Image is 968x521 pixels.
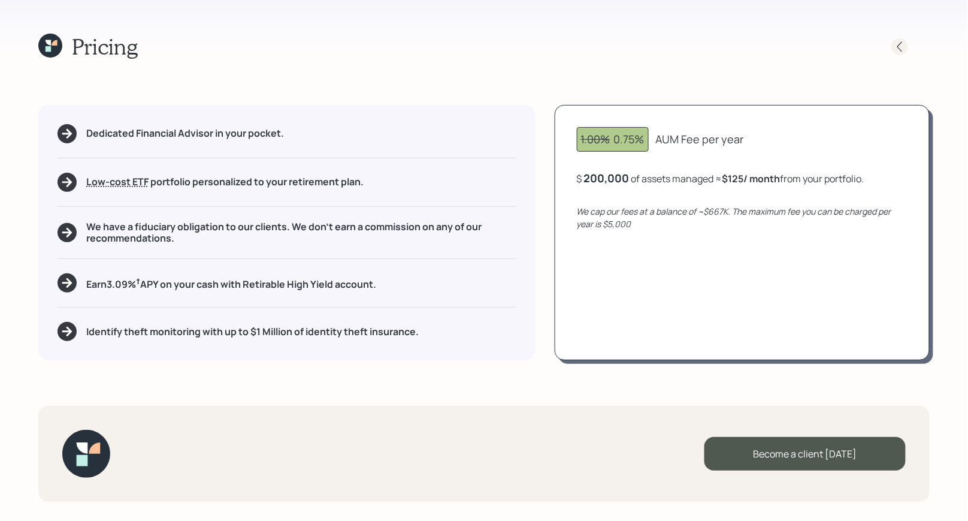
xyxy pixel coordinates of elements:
h5: We have a fiduciary obligation to our clients. We don't earn a commission on any of our recommend... [86,221,516,244]
div: $ of assets managed ≈ from your portfolio . [577,171,864,186]
b: $125 / month [722,172,781,185]
h5: Dedicated Financial Advisor in your pocket. [86,128,284,139]
div: 200,000 [584,171,630,185]
span: Low-cost ETF [86,175,149,188]
h1: Pricing [72,34,138,59]
div: 0.75% [581,131,645,147]
div: AUM Fee per year [656,131,744,147]
i: We cap our fees at a balance of ~$667K. The maximum fee you can be charged per year is $5,000 [577,206,891,230]
h5: Identify theft monitoring with up to $1 Million of identity theft insurance. [86,326,419,338]
sup: † [136,276,140,287]
div: Become a client [DATE] [704,437,906,471]
span: 1.00% [581,132,610,146]
h5: Earn 3.09 % APY on your cash with Retirable High Yield account. [86,276,376,291]
h5: portfolio personalized to your retirement plan. [86,176,364,188]
iframe: Customer reviews powered by Trustpilot [125,419,277,509]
